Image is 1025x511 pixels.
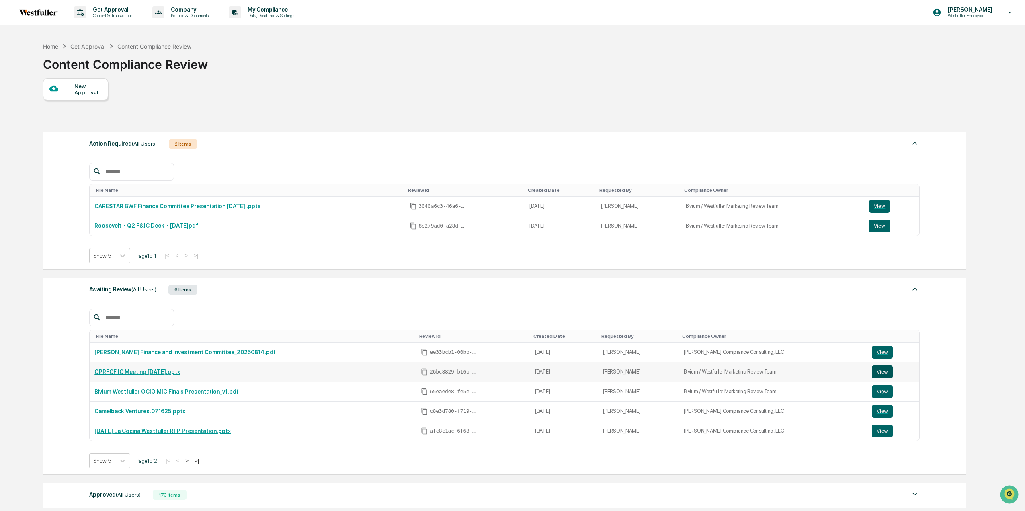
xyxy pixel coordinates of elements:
p: How can we help? [8,16,146,29]
button: View [872,405,893,418]
td: [DATE] [530,382,598,402]
td: [PERSON_NAME] [596,216,681,236]
div: Toggle SortBy [601,333,676,339]
a: View [872,425,914,437]
div: Start new chat [27,61,132,69]
span: Pylon [80,136,97,142]
img: logo [19,9,58,16]
span: Data Lookup [16,116,51,124]
button: >| [192,457,201,464]
div: Get Approval [70,43,105,50]
p: Content & Transactions [86,13,136,18]
p: [PERSON_NAME] [941,6,996,13]
button: |< [162,252,172,259]
a: View [872,365,914,378]
span: Copy Id [421,349,428,356]
button: > [183,457,191,464]
div: Toggle SortBy [96,187,402,193]
span: afc8c1ac-6f68-4627-999b-d97b3a6d8081 [430,428,478,434]
span: Copy Id [421,427,428,435]
a: 🗄️Attestations [55,98,103,112]
td: [PERSON_NAME] [598,343,679,362]
span: 26bc8829-b16b-4363-a224-b3a9a7c40805 [430,369,478,375]
td: [PERSON_NAME] [598,421,679,441]
span: 65eaede8-fe5e-4260-af10-9dce62e1bd46 [430,388,478,395]
span: Copy Id [410,222,417,230]
div: Toggle SortBy [684,187,861,193]
a: View [872,405,914,418]
div: Toggle SortBy [528,187,593,193]
a: 🖐️Preclearance [5,98,55,112]
span: Attestations [66,101,100,109]
div: Action Required [89,138,157,149]
button: >| [191,252,201,259]
img: caret [910,489,920,499]
div: Approved [89,489,141,500]
a: [DATE] La Cocina Westfuller RFP Presentation.pptx [94,428,231,434]
div: 173 Items [153,490,187,500]
div: Toggle SortBy [871,187,916,193]
span: 8e279ad0-a28d-46d3-996c-bb4558ac32a4 [418,223,467,229]
a: View [872,385,914,398]
span: (All Users) [131,286,156,293]
td: [PERSON_NAME] Compliance Consulting, LLC [679,402,867,421]
button: View [872,346,893,359]
button: View [872,425,893,437]
a: CARESTAR BWF Finance Committee Presentation [DATE] .pptx [94,203,260,209]
td: [PERSON_NAME] [598,362,679,382]
span: Preclearance [16,101,52,109]
p: Data, Deadlines & Settings [241,13,298,18]
img: 1746055101610-c473b297-6a78-478c-a979-82029cc54cd1 [8,61,23,76]
div: 🖐️ [8,102,14,108]
p: My Compliance [241,6,298,13]
a: View [869,220,914,232]
td: [PERSON_NAME] [598,402,679,421]
a: View [872,346,914,359]
div: Toggle SortBy [682,333,864,339]
p: Get Approval [86,6,136,13]
div: 🗄️ [58,102,65,108]
span: Page 1 of 2 [136,458,157,464]
div: New Approval [74,83,101,96]
button: Start new chat [137,64,146,73]
td: [PERSON_NAME] [598,382,679,402]
a: 🔎Data Lookup [5,113,54,127]
a: OPRFCF IC Meeting [DATE].pptx [94,369,180,375]
button: |< [163,457,172,464]
div: We're offline, we'll be back soon [27,69,105,76]
p: Policies & Documents [164,13,213,18]
td: Bivium / Westfuller Marketing Review Team [679,382,867,402]
input: Clear [21,36,133,45]
span: Copy Id [421,388,428,395]
span: (All Users) [116,491,141,498]
a: Camelback Ventures.071625.pptx [94,408,185,415]
a: Bivium Westfuller OCIO MIC Finals Presentation_v1.pdf [94,388,239,395]
p: Company [164,6,213,13]
div: Toggle SortBy [873,333,916,339]
span: Copy Id [421,408,428,415]
td: [DATE] [530,421,598,441]
td: Bivium / Westfuller Marketing Review Team [681,197,864,216]
td: [DATE] [525,197,596,216]
div: Home [43,43,58,50]
span: Page 1 of 1 [136,252,156,259]
img: caret [910,138,920,148]
button: View [869,220,890,232]
img: caret [910,284,920,294]
td: [DATE] [530,343,598,362]
span: Copy Id [410,203,417,210]
p: Westfuller Employees [941,13,996,18]
a: [PERSON_NAME] Finance and Investment Committee_20250814.pdf [94,349,276,355]
td: [DATE] [525,216,596,236]
div: 2 Items [169,139,197,149]
button: View [872,365,893,378]
td: Bivium / Westfuller Marketing Review Team [679,362,867,382]
span: ee33bcb1-00bb-4953-8e48-e6347aea8f21 [430,349,478,355]
div: Toggle SortBy [533,333,595,339]
div: Content Compliance Review [117,43,191,50]
a: View [869,200,914,213]
button: < [173,252,181,259]
button: View [872,385,893,398]
div: Awaiting Review [89,284,156,295]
